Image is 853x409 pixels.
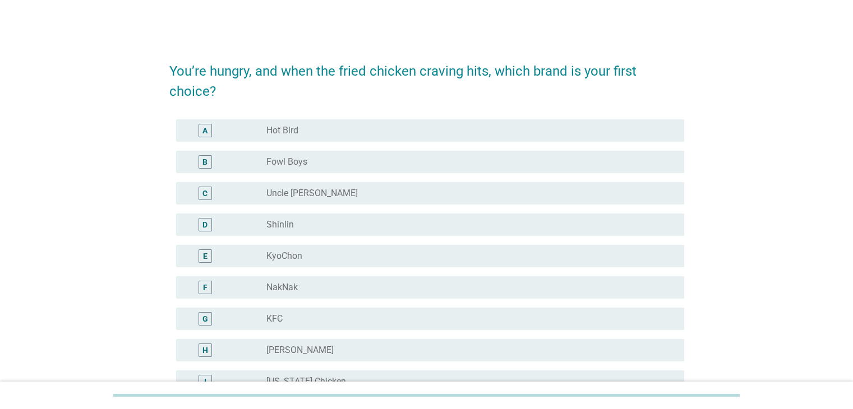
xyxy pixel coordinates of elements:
[266,345,334,356] label: [PERSON_NAME]
[202,156,208,168] div: B
[203,281,208,293] div: F
[266,376,346,387] label: [US_STATE] Chicken
[202,187,208,199] div: C
[169,50,684,101] h2: You’re hungry, and when the fried chicken craving hits, which brand is your first choice?
[266,282,298,293] label: NakNak
[203,250,208,262] div: E
[202,344,208,356] div: H
[266,313,283,324] label: KFC
[266,156,307,168] label: Fowl Boys
[266,219,294,230] label: Shinlin
[266,188,358,199] label: Uncle [PERSON_NAME]
[204,375,206,387] div: I
[202,313,208,324] div: G
[266,250,302,262] label: KyoChon
[202,124,208,136] div: A
[202,219,208,230] div: D
[266,125,298,136] label: Hot Bird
